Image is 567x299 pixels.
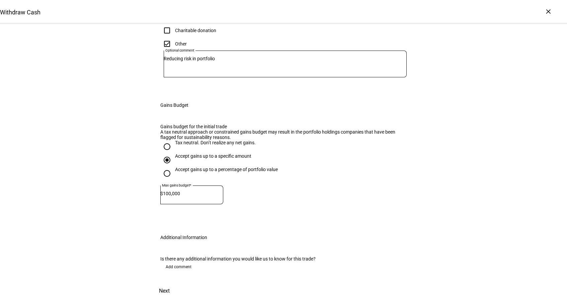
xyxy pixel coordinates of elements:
[175,41,187,47] div: Other
[160,256,407,261] div: Is there any additional information you would like us to know for this trade?
[175,167,278,172] div: Accept gains up to a percentage of portfolio value
[160,235,207,240] div: Additional Information
[175,140,256,145] div: Tax neutral. Don’t realize any net gains.
[162,183,191,187] mat-label: Max gains budget*
[175,153,251,159] div: Accept gains up to a specific amount
[160,261,197,272] button: Add comment
[150,283,179,299] button: Next
[160,191,163,196] span: $
[160,124,407,129] div: Gains budget for the initial trade
[160,129,407,140] div: A tax neutral approach or constrained gains budget may result in the portfolio holdings companies...
[166,261,191,272] span: Add comment
[159,283,170,299] span: Next
[175,28,216,33] div: Charitable donation
[543,6,554,17] div: ×
[160,102,188,108] div: Gains Budget
[165,48,194,52] mat-label: Optional comment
